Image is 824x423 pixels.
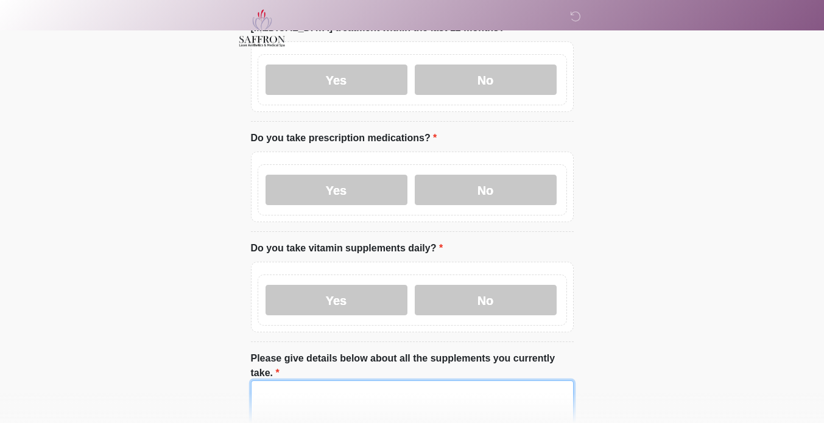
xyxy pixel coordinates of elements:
label: No [415,175,557,205]
label: Do you take prescription medications? [251,131,437,145]
label: Yes [266,285,407,315]
label: No [415,65,557,95]
label: Yes [266,175,407,205]
label: Yes [266,65,407,95]
label: Please give details below about all the supplements you currently take. [251,351,574,380]
label: No [415,285,557,315]
label: Do you take vitamin supplements daily? [251,241,443,256]
img: Saffron Laser Aesthetics and Medical Spa Logo [239,9,286,47]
